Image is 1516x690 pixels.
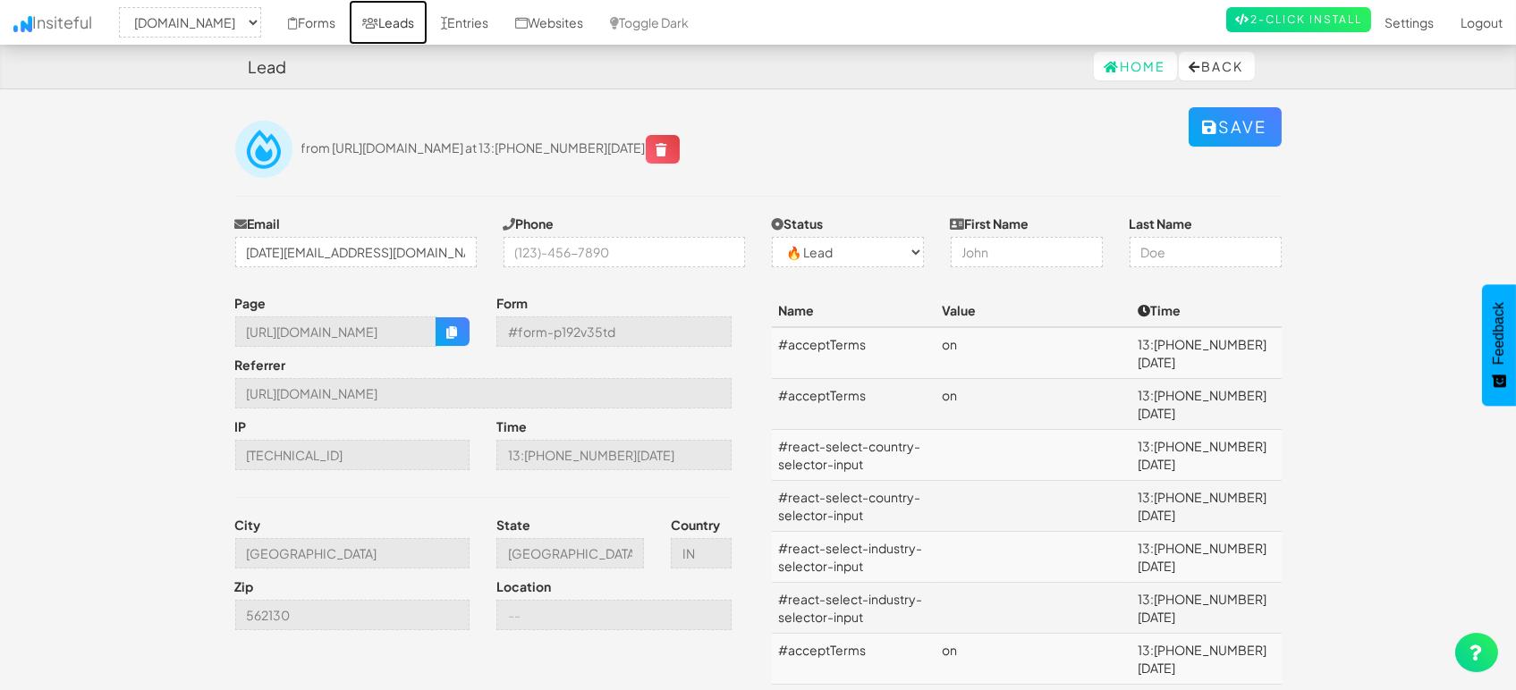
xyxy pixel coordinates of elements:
label: Phone [504,215,555,232]
a: Home [1094,52,1177,80]
input: -- [235,378,732,408]
label: Status [772,215,824,232]
td: #react-select-industry-selector-input [772,583,936,634]
button: Save [1189,107,1282,147]
h4: Lead [249,58,287,76]
input: -- [235,600,470,630]
td: 13:[PHONE_NUMBER][DATE] [1131,583,1281,634]
input: -- [235,538,470,568]
td: #acceptTerms [772,634,936,685]
label: Country [671,516,720,534]
input: -- [496,316,732,347]
button: Feedback - Show survey [1482,284,1516,406]
label: Referrer [235,356,286,374]
label: Time [496,417,527,435]
input: -- [496,600,732,630]
label: First Name [951,215,1029,232]
label: Page [235,294,267,312]
label: Last Name [1130,215,1193,232]
a: 2-Click Install [1226,7,1371,32]
td: on [935,327,1131,379]
input: -- [671,538,732,568]
td: 13:[PHONE_NUMBER][DATE] [1131,532,1281,583]
th: Time [1131,294,1281,327]
td: 13:[PHONE_NUMBER][DATE] [1131,379,1281,430]
input: -- [235,440,470,470]
td: #react-select-country-selector-input [772,430,936,481]
td: 13:[PHONE_NUMBER][DATE] [1131,327,1281,379]
td: #acceptTerms [772,379,936,430]
input: (123)-456-7890 [504,237,745,267]
label: Zip [235,577,254,595]
th: Name [772,294,936,327]
td: 13:[PHONE_NUMBER][DATE] [1131,634,1281,685]
label: Form [496,294,528,312]
label: IP [235,417,247,435]
td: on [935,634,1131,685]
input: -- [496,538,644,568]
td: on [935,379,1131,430]
img: insiteful-lead.png [235,121,292,178]
input: -- [235,316,437,347]
td: #react-select-country-selector-input [772,481,936,532]
input: Doe [1130,237,1282,267]
label: Location [496,577,551,595]
button: Back [1179,52,1255,80]
input: j@doe.com [235,237,477,267]
input: -- [496,440,732,470]
span: Feedback [1491,302,1507,365]
td: #react-select-industry-selector-input [772,532,936,583]
td: 13:[PHONE_NUMBER][DATE] [1131,481,1281,532]
th: Value [935,294,1131,327]
label: State [496,516,530,534]
label: Email [235,215,281,232]
span: from [URL][DOMAIN_NAME] at 13:[PHONE_NUMBER][DATE] [301,139,680,156]
td: #acceptTerms [772,327,936,379]
input: John [951,237,1103,267]
label: City [235,516,261,534]
img: icon.png [13,16,32,32]
td: 13:[PHONE_NUMBER][DATE] [1131,430,1281,481]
